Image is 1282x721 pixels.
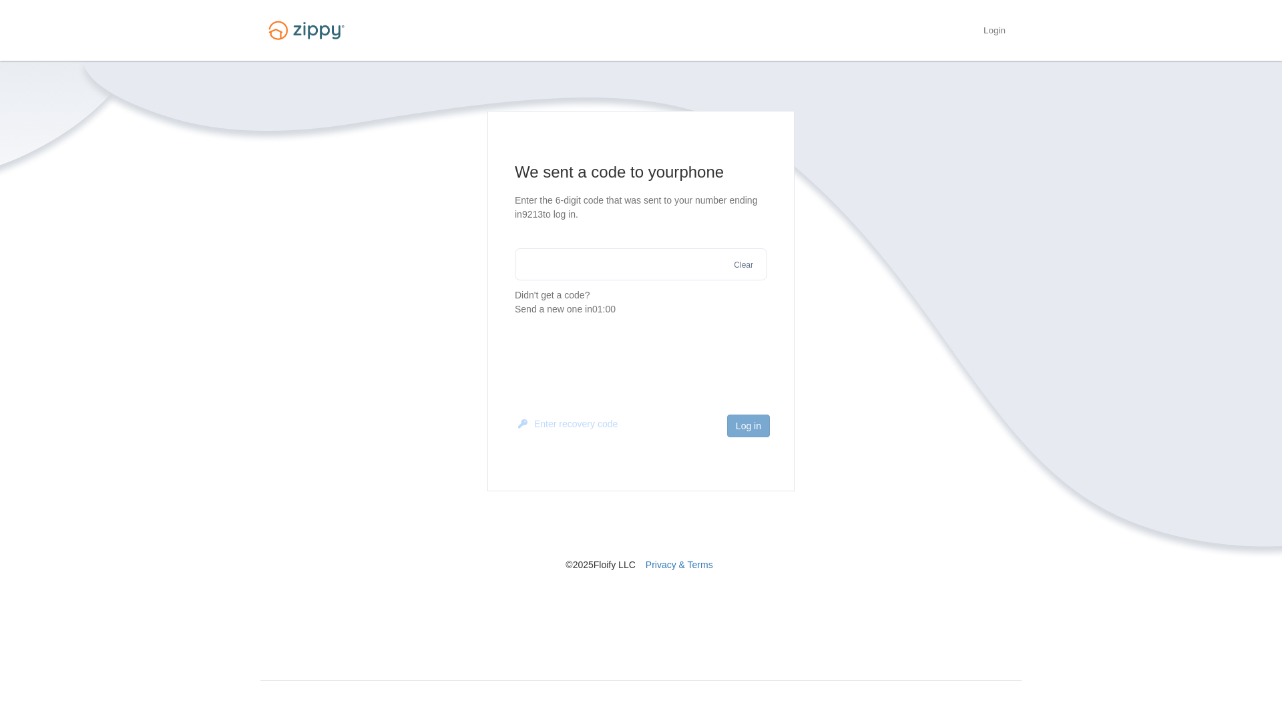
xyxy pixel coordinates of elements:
[984,25,1006,39] a: Login
[727,415,770,437] button: Log in
[515,288,767,316] p: Didn't get a code?
[515,194,767,222] p: Enter the 6-digit code that was sent to your number ending in 9213 to log in.
[260,15,353,46] img: Logo
[260,491,1022,571] nav: © 2025 Floify LLC
[646,559,713,570] a: Privacy & Terms
[515,302,767,316] div: Send a new one in 01:00
[730,259,757,272] button: Clear
[515,162,767,183] h1: We sent a code to your phone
